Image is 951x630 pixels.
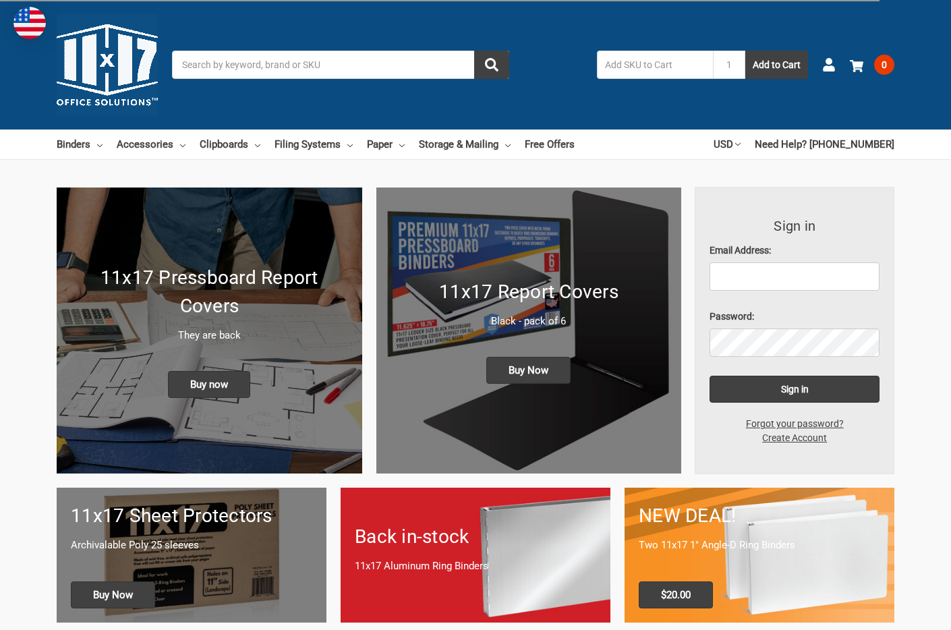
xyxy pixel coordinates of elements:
[367,130,405,159] a: Paper
[57,14,158,115] img: 11x17.com
[57,188,362,474] img: New 11x17 Pressboard Binders
[341,488,610,622] a: Back in-stock 11x17 Aluminum Ring Binders
[376,188,682,474] img: 11x17 Report Covers
[13,7,46,39] img: duty and tax information for United States
[525,130,575,159] a: Free Offers
[391,278,668,306] h1: 11x17 Report Covers
[200,130,260,159] a: Clipboards
[71,581,155,608] span: Buy Now
[486,357,571,384] span: Buy Now
[714,130,741,159] a: USD
[57,488,326,622] a: 11x17 sheet protectors 11x17 Sheet Protectors Archivalable Poly 25 sleeves Buy Now
[376,188,682,474] a: 11x17 Report Covers 11x17 Report Covers Black - pack of 6 Buy Now
[57,188,362,474] a: New 11x17 Pressboard Binders 11x17 Pressboard Report Covers They are back Buy now
[710,244,880,258] label: Email Address:
[710,310,880,324] label: Password:
[710,216,880,236] h3: Sign in
[739,417,851,431] a: Forgot your password?
[639,502,880,530] h1: NEW DEAL!
[355,559,596,574] p: 11x17 Aluminum Ring Binders
[71,538,312,553] p: Archivalable Poly 25 sleeves
[874,55,894,75] span: 0
[71,328,348,343] p: They are back
[625,488,894,622] a: 11x17 Binder 2-pack only $20.00 NEW DEAL! Two 11x17 1" Angle-D Ring Binders $20.00
[745,51,808,79] button: Add to Cart
[172,51,509,79] input: Search by keyword, brand or SKU
[71,502,312,530] h1: 11x17 Sheet Protectors
[391,314,668,329] p: Black - pack of 6
[117,130,185,159] a: Accessories
[639,581,713,608] span: $20.00
[755,130,894,159] a: Need Help? [PHONE_NUMBER]
[755,431,834,445] a: Create Account
[710,376,880,403] input: Sign in
[71,264,348,320] h1: 11x17 Pressboard Report Covers
[639,538,880,553] p: Two 11x17 1" Angle-D Ring Binders
[419,130,511,159] a: Storage & Mailing
[275,130,353,159] a: Filing Systems
[850,47,894,82] a: 0
[597,51,713,79] input: Add SKU to Cart
[57,130,103,159] a: Binders
[355,523,596,551] h1: Back in-stock
[168,371,250,398] span: Buy now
